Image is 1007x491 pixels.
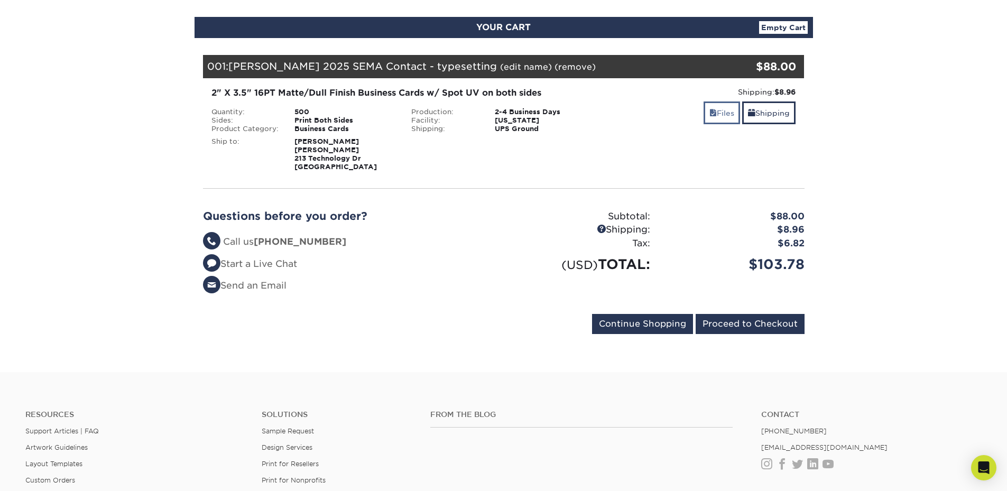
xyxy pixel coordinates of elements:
[262,410,414,419] h4: Solutions
[211,87,596,99] div: 2" X 3.5" 16PT Matte/Dull Finish Business Cards w/ Spot UV on both sides
[262,443,312,451] a: Design Services
[504,223,658,237] div: Shipping:
[25,427,99,435] a: Support Articles | FAQ
[592,314,693,334] input: Continue Shopping
[504,254,658,274] div: TOTAL:
[262,460,319,468] a: Print for Resellers
[761,443,888,451] a: [EMAIL_ADDRESS][DOMAIN_NAME]
[204,116,287,125] div: Sides:
[696,314,805,334] input: Proceed to Checkout
[504,237,658,251] div: Tax:
[487,116,604,125] div: [US_STATE]
[203,235,496,249] li: Call us
[500,62,552,72] a: (edit name)
[658,254,812,274] div: $103.78
[403,125,487,133] div: Shipping:
[228,60,497,72] span: [PERSON_NAME] 2025 SEMA Contact - typesetting
[203,210,496,223] h2: Questions before you order?
[204,137,287,171] div: Ship to:
[25,443,88,451] a: Artwork Guidelines
[25,410,246,419] h4: Resources
[742,101,796,124] a: Shipping
[3,459,90,487] iframe: Google Customer Reviews
[487,125,604,133] div: UPS Ground
[774,88,796,96] strong: $8.96
[203,280,287,291] a: Send an Email
[704,101,740,124] a: Files
[759,21,808,34] a: Empty Cart
[203,258,297,269] a: Start a Live Chat
[403,108,487,116] div: Production:
[254,236,346,247] strong: [PHONE_NUMBER]
[204,108,287,116] div: Quantity:
[203,55,704,78] div: 001:
[476,22,531,32] span: YOUR CART
[709,109,717,117] span: files
[971,455,996,480] div: Open Intercom Messenger
[748,109,755,117] span: shipping
[612,87,796,97] div: Shipping:
[403,116,487,125] div: Facility:
[487,108,604,116] div: 2-4 Business Days
[287,125,403,133] div: Business Cards
[761,410,982,419] a: Contact
[262,476,326,484] a: Print for Nonprofits
[761,427,827,435] a: [PHONE_NUMBER]
[287,116,403,125] div: Print Both Sides
[555,62,596,72] a: (remove)
[561,258,598,272] small: (USD)
[658,223,812,237] div: $8.96
[504,210,658,224] div: Subtotal:
[658,210,812,224] div: $88.00
[294,137,377,171] strong: [PERSON_NAME] [PERSON_NAME] 213 Technology Dr [GEOGRAPHIC_DATA]
[204,125,287,133] div: Product Category:
[704,59,797,75] div: $88.00
[262,427,314,435] a: Sample Request
[287,108,403,116] div: 500
[430,410,733,419] h4: From the Blog
[658,237,812,251] div: $6.82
